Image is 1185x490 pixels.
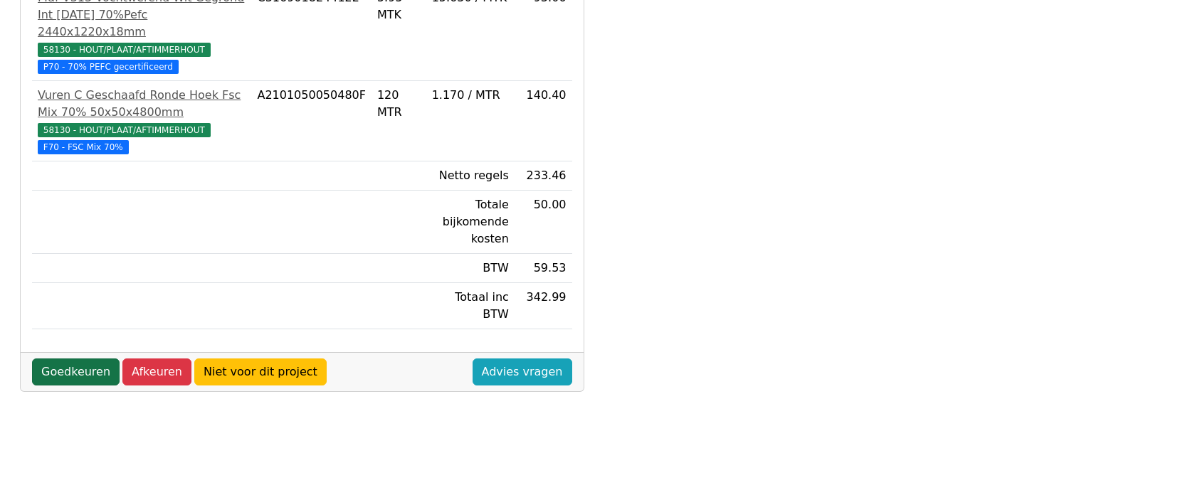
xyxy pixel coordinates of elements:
td: A2101050050480F [251,81,371,161]
a: Niet voor dit project [194,358,327,385]
td: Totaal inc BTW [426,283,515,329]
div: 120 MTR [377,87,421,121]
a: Advies vragen [473,358,572,385]
td: BTW [426,254,515,283]
a: Vuren C Geschaafd Ronde Hoek Fsc Mix 70% 50x50x4800mm58130 - HOUT/PLAAT/AFTIMMERHOUT F70 - FSC Mi... [38,87,246,155]
td: 50.00 [515,191,572,254]
td: Totale bijkomende kosten [426,191,515,254]
div: Vuren C Geschaafd Ronde Hoek Fsc Mix 70% 50x50x4800mm [38,87,246,121]
td: 140.40 [515,81,572,161]
a: Goedkeuren [32,358,120,385]
td: 233.46 [515,161,572,191]
span: F70 - FSC Mix 70% [38,140,129,154]
span: 58130 - HOUT/PLAAT/AFTIMMERHOUT [38,123,211,137]
td: Netto regels [426,161,515,191]
span: 58130 - HOUT/PLAAT/AFTIMMERHOUT [38,43,211,57]
div: 1.170 / MTR [432,87,509,104]
a: Afkeuren [122,358,191,385]
span: P70 - 70% PEFC gecertificeerd [38,60,179,74]
td: 342.99 [515,283,572,329]
td: 59.53 [515,254,572,283]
